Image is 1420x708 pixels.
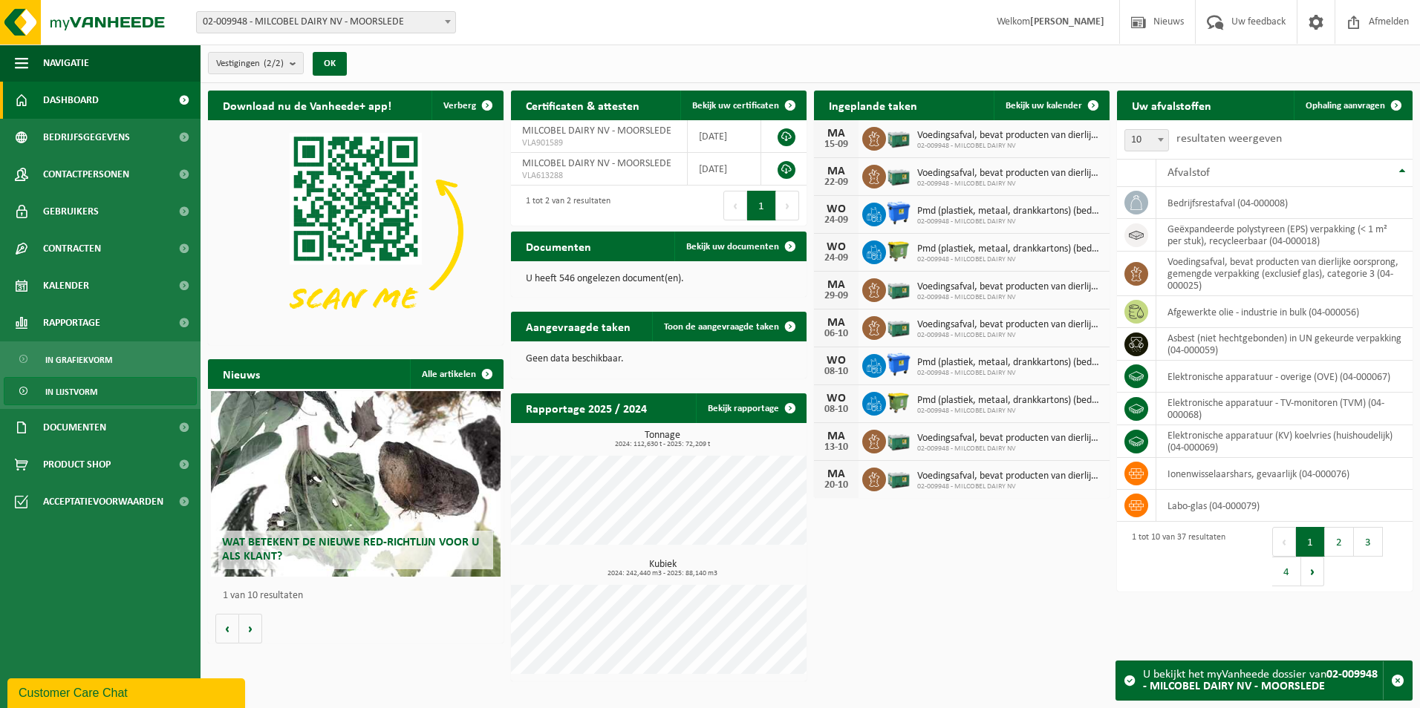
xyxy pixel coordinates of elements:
iframe: chat widget [7,675,248,708]
span: Voedingsafval, bevat producten van dierlijke oorsprong, gemengde verpakking (exc... [917,319,1102,331]
div: WO [821,355,851,367]
img: WB-1100-HPE-GN-50 [886,238,911,263]
h2: Certificaten & attesten [511,91,654,119]
span: Bekijk uw certificaten [692,101,779,111]
span: Navigatie [43,45,89,82]
span: Wat betekent de nieuwe RED-richtlijn voor u als klant? [222,537,479,563]
button: 2 [1325,527,1354,557]
span: 2024: 242,440 m3 - 2025: 88,140 m3 [518,570,807,577]
td: [DATE] [688,153,762,186]
h3: Tonnage [518,430,807,448]
img: WB-1100-HPE-BE-01 [886,352,911,377]
span: Contracten [43,230,101,267]
span: Documenten [43,409,106,446]
h2: Aangevraagde taken [511,312,645,341]
span: 02-009948 - MILCOBEL DAIRY NV [917,407,1102,416]
a: Bekijk uw documenten [674,232,805,261]
span: Bedrijfsgegevens [43,119,130,156]
span: Pmd (plastiek, metaal, drankkartons) (bedrijven) [917,206,1102,217]
span: 02-009948 - MILCOBEL DAIRY NV [917,482,1102,491]
span: 10 [1125,130,1168,151]
div: 22-09 [821,177,851,188]
span: Gebruikers [43,193,99,230]
span: Rapportage [43,304,100,341]
div: 24-09 [821,253,851,263]
span: Dashboard [43,82,99,119]
h2: Rapportage 2025 / 2024 [511,393,662,422]
img: PB-LB-0680-HPE-GN-01 [886,276,911,301]
span: Ophaling aanvragen [1306,101,1385,111]
span: Voedingsafval, bevat producten van dierlijke oorsprong, gemengde verpakking (exc... [917,168,1102,180]
span: Bekijk uw documenten [686,242,779,252]
div: MA [821,128,851,140]
td: labo-glas (04-000079) [1156,490,1413,522]
div: 29-09 [821,291,851,301]
h2: Documenten [511,232,606,260]
h2: Nieuws [208,359,275,388]
img: PB-LB-0680-HPE-GN-01 [886,163,911,188]
div: MA [821,317,851,329]
h2: Ingeplande taken [814,91,932,119]
h3: Kubiek [518,560,807,577]
span: Verberg [443,101,476,111]
div: 08-10 [821,404,851,415]
span: 02-009948 - MILCOBEL DAIRY NV - MOORSLEDE [196,11,456,33]
div: 06-10 [821,329,851,339]
span: 02-009948 - MILCOBEL DAIRY NV [917,445,1102,453]
h2: Download nu de Vanheede+ app! [208,91,406,119]
img: PB-LB-0680-HPE-GN-01 [886,314,911,339]
strong: 02-009948 - MILCOBEL DAIRY NV - MOORSLEDE [1143,669,1378,692]
button: OK [313,52,347,76]
td: asbest (niet hechtgebonden) in UN gekeurde verpakking (04-000059) [1156,328,1413,361]
div: WO [821,241,851,253]
img: PB-LB-0680-HPE-GN-01 [886,125,911,150]
button: Next [1301,557,1324,586]
div: 08-10 [821,367,851,377]
button: Volgende [239,614,262,643]
td: afgewerkte olie - industrie in bulk (04-000056) [1156,296,1413,328]
span: Afvalstof [1167,167,1210,179]
span: Contactpersonen [43,156,129,193]
div: 1 tot 10 van 37 resultaten [1124,525,1225,588]
td: elektronische apparatuur - TV-monitoren (TVM) (04-000068) [1156,393,1413,425]
span: Acceptatievoorwaarden [43,483,163,520]
span: Product Shop [43,446,111,483]
strong: [PERSON_NAME] [1030,16,1104,27]
h2: Uw afvalstoffen [1117,91,1226,119]
div: MA [821,279,851,291]
button: 1 [1296,527,1325,557]
span: Kalender [43,267,89,304]
a: Toon de aangevraagde taken [652,312,805,341]
span: VLA901589 [522,137,676,149]
label: resultaten weergeven [1176,133,1282,145]
span: Vestigingen [216,53,284,75]
div: 13-10 [821,442,851,453]
span: Pmd (plastiek, metaal, drankkartons) (bedrijven) [917,357,1102,369]
span: MILCOBEL DAIRY NV - MOORSLEDE [522,125,671,137]
count: (2/2) [264,59,284,68]
p: U heeft 546 ongelezen document(en). [526,274,792,284]
div: 20-10 [821,480,851,491]
a: In grafiekvorm [4,345,197,373]
td: geëxpandeerde polystyreen (EPS) verpakking (< 1 m² per stuk), recycleerbaar (04-000018) [1156,219,1413,252]
span: 02-009948 - MILCOBEL DAIRY NV [917,331,1102,340]
button: Next [776,191,799,220]
span: 02-009948 - MILCOBEL DAIRY NV - MOORSLEDE [197,12,455,33]
a: Bekijk uw kalender [994,91,1108,120]
button: Previous [723,191,747,220]
span: 02-009948 - MILCOBEL DAIRY NV [917,142,1102,151]
span: Toon de aangevraagde taken [664,322,779,332]
td: bedrijfsrestafval (04-000008) [1156,187,1413,219]
span: MILCOBEL DAIRY NV - MOORSLEDE [522,158,671,169]
button: Vorige [215,614,239,643]
a: In lijstvorm [4,377,197,405]
span: Voedingsafval, bevat producten van dierlijke oorsprong, gemengde verpakking (exc... [917,281,1102,293]
div: U bekijkt het myVanheede dossier van [1143,661,1383,700]
td: elektronische apparatuur - overige (OVE) (04-000067) [1156,361,1413,393]
span: Pmd (plastiek, metaal, drankkartons) (bedrijven) [917,395,1102,407]
div: 24-09 [821,215,851,226]
span: 2024: 112,630 t - 2025: 72,209 t [518,441,807,448]
span: In lijstvorm [45,378,97,406]
button: Vestigingen(2/2) [208,52,304,74]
